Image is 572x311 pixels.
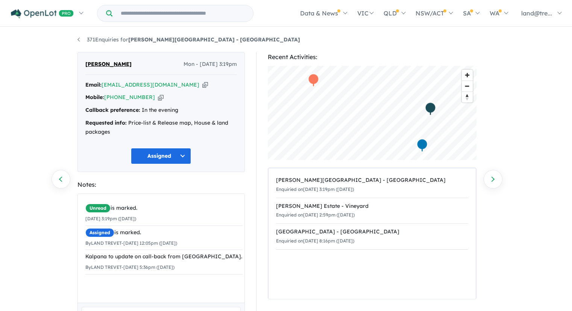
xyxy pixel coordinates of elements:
strong: Email: [85,81,102,88]
button: Zoom out [462,81,473,91]
button: Copy [202,81,208,89]
small: Enquiried on [DATE] 3:19pm ([DATE]) [276,186,354,192]
a: [EMAIL_ADDRESS][DOMAIN_NAME] [102,81,199,88]
span: Unread [85,204,111,213]
div: [PERSON_NAME][GEOGRAPHIC_DATA] - [GEOGRAPHIC_DATA] [276,176,468,185]
div: is marked. [85,204,243,213]
strong: Mobile: [85,94,104,101]
div: Map marker [308,73,319,87]
small: By LAND TREVET - [DATE] 12:05pm ([DATE]) [85,240,177,246]
div: is marked. [85,228,243,237]
span: land@tre... [521,9,552,17]
div: [PERSON_NAME] Estate - Vineyard [276,202,468,211]
small: Enquiried on [DATE] 8:16pm ([DATE]) [276,238,354,244]
strong: Requested info: [85,119,127,126]
button: Assigned [131,148,191,164]
img: Openlot PRO Logo White [11,9,74,18]
strong: [PERSON_NAME][GEOGRAPHIC_DATA] - [GEOGRAPHIC_DATA] [128,36,300,43]
input: Try estate name, suburb, builder or developer [114,5,252,21]
a: [PHONE_NUMBER] [104,94,155,101]
a: [PERSON_NAME][GEOGRAPHIC_DATA] - [GEOGRAPHIC_DATA]Enquiried on[DATE] 3:19pm ([DATE]) [276,172,468,198]
a: 371Enquiries for[PERSON_NAME][GEOGRAPHIC_DATA] - [GEOGRAPHIC_DATA] [77,36,300,43]
div: In the evening [85,106,237,115]
span: Assigned [85,228,114,237]
small: [DATE] 3:19pm ([DATE]) [85,216,136,221]
small: Enquiried on [DATE] 2:59pm ([DATE]) [276,212,355,218]
button: Reset bearing to north [462,91,473,102]
span: Reset bearing to north [462,92,473,102]
div: Notes: [77,180,245,190]
div: Map marker [416,139,428,152]
div: [GEOGRAPHIC_DATA] - [GEOGRAPHIC_DATA] [276,227,468,236]
nav: breadcrumb [77,35,495,44]
div: Price-list & Release map, House & land packages [85,119,237,137]
span: Mon - [DATE] 3:19pm [184,60,237,69]
span: Zoom out [462,81,473,91]
div: Kalpana to update on call-back from [GEOGRAPHIC_DATA]. [85,252,243,261]
button: Zoom in [462,70,473,81]
strong: Callback preference: [85,107,140,113]
a: [GEOGRAPHIC_DATA] - [GEOGRAPHIC_DATA]Enquiried on[DATE] 8:16pm ([DATE]) [276,223,468,250]
span: [PERSON_NAME] [85,60,132,69]
div: Recent Activities: [268,52,476,62]
small: By LAND TREVET - [DATE] 5:36pm ([DATE]) [85,264,174,270]
canvas: Map [268,66,476,160]
div: Map marker [425,102,436,116]
a: [PERSON_NAME] Estate - VineyardEnquiried on[DATE] 2:59pm ([DATE]) [276,198,468,224]
button: Copy [158,93,164,101]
